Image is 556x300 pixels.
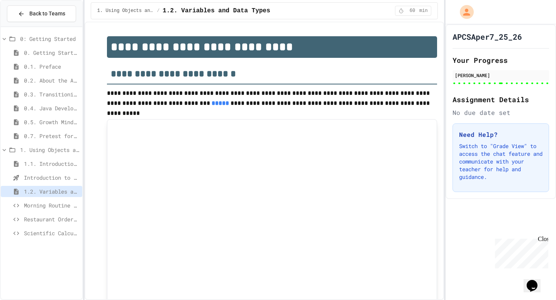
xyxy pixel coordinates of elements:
[24,49,79,57] span: 0. Getting Started
[24,76,79,84] span: 0.2. About the AP CSA Exam
[406,8,419,14] span: 60
[157,8,159,14] span: /
[453,31,522,42] h1: APCSAper7_25_26
[459,142,542,181] p: Switch to "Grade View" to access the chat feature and communicate with your teacher for help and ...
[453,55,549,66] h2: Your Progress
[453,94,549,105] h2: Assignment Details
[524,269,548,292] iframe: chat widget
[24,90,79,98] span: 0.3. Transitioning from AP CSP to AP CSA
[24,229,79,237] span: Scientific Calculator
[419,8,428,14] span: min
[452,3,476,21] div: My Account
[7,5,76,22] button: Back to Teams
[453,108,549,117] div: No due date set
[24,160,79,168] span: 1.1. Introduction to Algorithms, Programming, and Compilers
[24,187,79,196] span: 1.2. Variables and Data Types
[163,6,270,15] span: 1.2. Variables and Data Types
[20,35,79,43] span: 0: Getting Started
[20,146,79,154] span: 1. Using Objects and Methods
[97,8,154,14] span: 1. Using Objects and Methods
[492,236,548,268] iframe: chat widget
[24,104,79,112] span: 0.4. Java Development Environments
[24,62,79,71] span: 0.1. Preface
[24,174,79,182] span: Introduction to Algorithms, Programming, and Compilers
[455,72,547,79] div: [PERSON_NAME]
[29,10,65,18] span: Back to Teams
[24,118,79,126] span: 0.5. Growth Mindset and Pair Programming
[24,132,79,140] span: 0.7. Pretest for the AP CSA Exam
[3,3,53,49] div: Chat with us now!Close
[24,215,79,223] span: Restaurant Order System
[24,201,79,209] span: Morning Routine Fix
[459,130,542,139] h3: Need Help?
